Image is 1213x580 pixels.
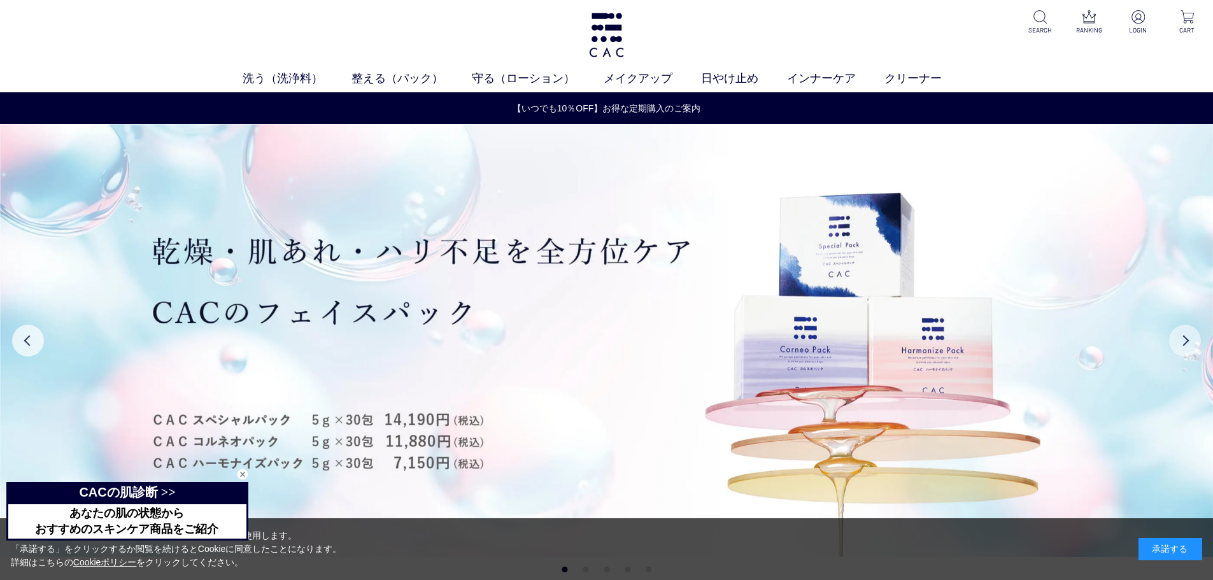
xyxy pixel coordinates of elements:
[12,325,44,357] button: Previous
[1074,25,1105,35] p: RANKING
[472,70,604,87] a: 守る（ローション）
[1025,25,1056,35] p: SEARCH
[1169,325,1201,357] button: Next
[587,13,626,57] img: logo
[1172,25,1203,35] p: CART
[73,557,137,567] a: Cookieポリシー
[1025,10,1056,35] a: SEARCH
[351,70,472,87] a: 整える（パック）
[604,70,701,87] a: メイクアップ
[884,70,970,87] a: クリーナー
[787,70,884,87] a: インナーケア
[1123,10,1154,35] a: LOGIN
[1074,10,1105,35] a: RANKING
[243,70,351,87] a: 洗う（洗浄料）
[11,529,342,569] div: 当サイトでは、お客様へのサービス向上のためにCookieを使用します。 「承諾する」をクリックするか閲覧を続けるとCookieに同意したことになります。 詳細はこちらの をクリックしてください。
[701,70,787,87] a: 日やけ止め
[1139,538,1202,560] div: 承諾する
[1172,10,1203,35] a: CART
[1123,25,1154,35] p: LOGIN
[1,102,1212,115] a: 【いつでも10％OFF】お得な定期購入のご案内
